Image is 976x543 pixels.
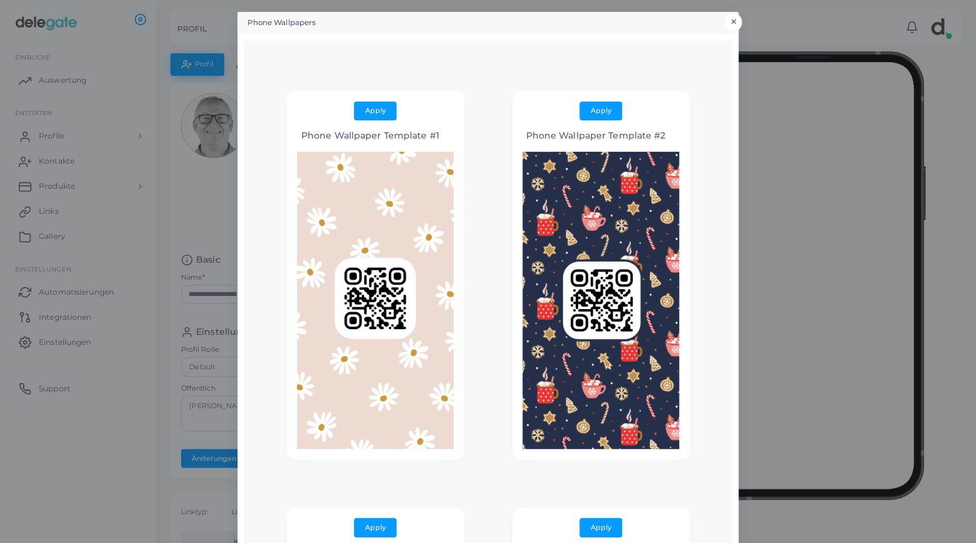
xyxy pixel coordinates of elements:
[579,102,622,120] button: Apply
[247,18,316,28] h5: Phone Wallpapers
[591,106,611,115] span: Apply
[522,130,669,141] h4: Phone Wallpaper Template #2
[725,14,742,30] button: Close
[591,523,611,532] span: Apply
[354,518,397,537] button: Apply
[522,152,679,449] img: 634ccdb8de3b0e154f5ad23b2e82d692a839a82586e7f7327027e4f3b9c0941e.png
[354,102,397,120] button: Apply
[297,152,454,449] img: 3c063395a8fe574c83198046e8216f260acfe8949aa129a79d3e75be30e0ca07.png
[365,523,386,532] span: Apply
[365,106,386,115] span: Apply
[297,130,444,141] h4: Phone Wallpaper Template #1
[579,518,622,537] button: Apply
